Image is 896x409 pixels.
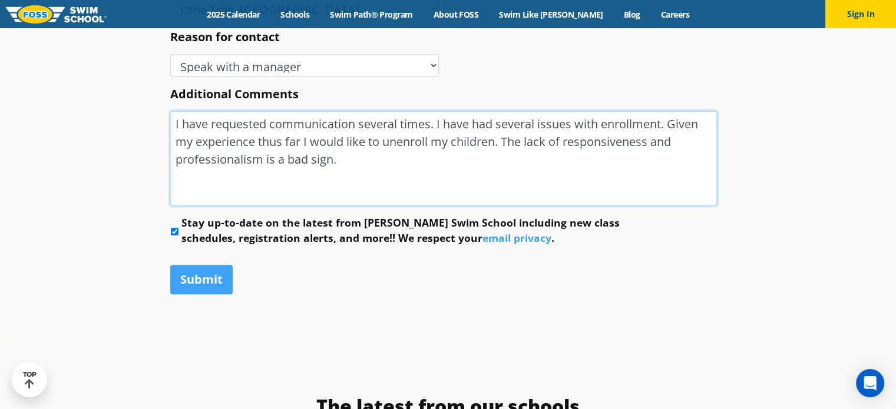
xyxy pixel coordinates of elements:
input: Submit [170,265,233,294]
a: Blog [613,9,650,20]
a: 2025 Calendar [197,9,270,20]
a: Swim Path® Program [320,9,423,20]
a: About FOSS [423,9,489,20]
a: Careers [650,9,699,20]
label: Reason for contact [170,29,280,45]
a: email privacy [482,231,551,245]
div: Open Intercom Messenger [856,369,884,397]
div: TOP [23,371,37,389]
a: Swim Like [PERSON_NAME] [489,9,614,20]
a: Schools [270,9,320,20]
img: FOSS Swim School Logo [6,5,107,24]
label: Stay up-to-date on the latest from [PERSON_NAME] Swim School including new class schedules, regis... [181,215,654,246]
label: Additional Comments [170,87,299,102]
